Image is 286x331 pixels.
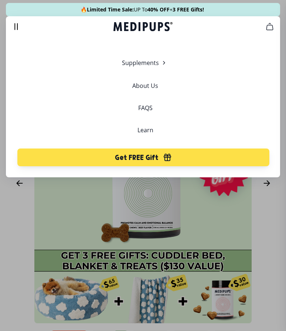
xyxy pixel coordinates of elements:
button: burger-menu [12,22,21,31]
button: Supplements [122,58,168,67]
a: FAQS [138,104,153,112]
button: Get FREE Gift [17,149,269,166]
a: About Us [132,82,158,89]
span: 🔥 UP To + [81,6,204,13]
a: Learn [137,126,153,134]
span: Supplements [122,59,159,66]
span: Get FREE Gift [115,153,158,162]
button: cart [261,18,279,35]
a: Medipups [113,21,173,34]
